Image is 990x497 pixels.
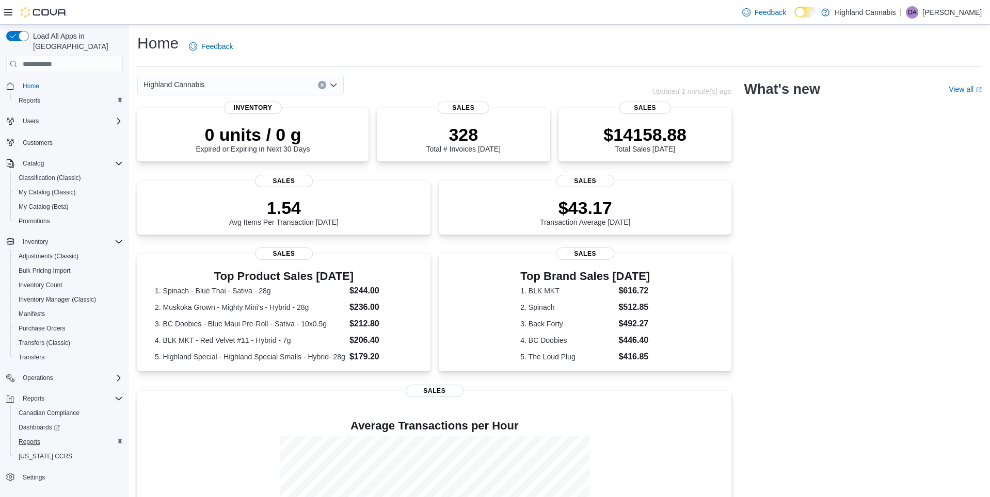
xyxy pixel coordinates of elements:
span: Purchase Orders [14,322,123,335]
span: Washington CCRS [14,450,123,462]
h1: Home [137,33,179,54]
dt: 4. BLK MKT - Red Velvet #11 - Hybrid - 7g [155,335,345,345]
span: Catalog [23,159,44,168]
span: Bulk Pricing Import [19,267,71,275]
a: Dashboards [14,421,64,434]
span: [US_STATE] CCRS [19,452,72,460]
a: View allExternal link [949,85,982,93]
button: My Catalog (Classic) [10,185,127,200]
span: Highland Cannabis [143,78,204,91]
button: Users [19,115,43,127]
button: Transfers [10,350,127,365]
span: Dashboards [19,423,60,432]
p: 0 units / 0 g [196,124,310,145]
button: Inventory [19,236,52,248]
a: Classification (Classic) [14,172,85,184]
span: Adjustments (Classic) [14,250,123,262]
button: Operations [19,372,57,384]
button: Catalog [19,157,48,170]
span: Transfers (Classic) [19,339,70,347]
span: Customers [23,139,53,147]
span: Classification (Classic) [14,172,123,184]
dt: 3. BC Doobies - Blue Maui Pre-Roll - Sativa - 10x0.5g [155,319,345,329]
span: My Catalog (Classic) [19,188,76,196]
a: Inventory Manager (Classic) [14,293,100,306]
span: Operations [19,372,123,384]
span: Inventory [224,102,282,114]
button: Manifests [10,307,127,321]
span: My Catalog (Beta) [14,201,123,213]
button: My Catalog (Beta) [10,200,127,214]
button: Catalog [2,156,127,171]
span: Bulk Pricing Import [14,264,123,277]
span: Users [19,115,123,127]
span: Settings [19,471,123,484]
span: Inventory [23,238,48,246]
p: [PERSON_NAME] [922,6,982,19]
dt: 5. The Loud Plug [520,352,614,362]
dt: 5. Highland Special - Highland Special Smalls - Hybrid- 28g [155,352,345,362]
a: Purchase Orders [14,322,70,335]
p: Updated 1 minute(s) ago [652,87,731,95]
dt: 3. Back Forty [520,319,614,329]
span: Inventory [19,236,123,248]
span: Users [23,117,39,125]
button: Classification (Classic) [10,171,127,185]
button: Open list of options [329,81,338,89]
a: Feedback [185,36,237,57]
span: Feedback [755,7,786,18]
button: Reports [2,391,127,406]
button: Inventory Count [10,278,127,292]
dd: $206.40 [349,334,413,346]
a: Canadian Compliance [14,407,84,419]
span: Sales [556,247,614,260]
span: Manifests [14,308,123,320]
div: Owen Allerton [906,6,918,19]
dt: 2. Muskoka Grown - Mighty Mini's - Hybrid - 28g [155,302,345,312]
dt: 1. Spinach - Blue Thai - Sativa - 28g [155,286,345,296]
a: Transfers [14,351,49,363]
button: Operations [2,371,127,385]
span: Sales [255,247,313,260]
svg: External link [976,87,982,93]
button: Adjustments (Classic) [10,249,127,263]
span: Transfers [19,353,44,361]
span: My Catalog (Classic) [14,186,123,198]
a: Inventory Count [14,279,67,291]
p: 1.54 [229,197,339,218]
dd: $416.85 [618,351,650,363]
a: Reports [14,94,44,107]
img: Cova [21,7,67,18]
a: Dashboards [10,420,127,435]
span: Reports [23,394,44,403]
span: Canadian Compliance [14,407,123,419]
dd: $244.00 [349,285,413,297]
span: Transfers (Classic) [14,337,123,349]
dd: $236.00 [349,301,413,313]
button: Users [2,114,127,128]
span: Sales [619,102,671,114]
dd: $446.40 [618,334,650,346]
span: Promotions [14,215,123,227]
a: Customers [19,137,57,149]
button: Bulk Pricing Import [10,263,127,278]
span: Sales [255,175,313,187]
input: Dark Mode [794,7,816,18]
span: Adjustments (Classic) [19,252,78,260]
span: Settings [23,473,45,482]
h3: Top Brand Sales [DATE] [520,270,650,283]
span: Catalog [19,157,123,170]
button: Canadian Compliance [10,406,127,420]
span: Reports [19,392,123,405]
span: Load All Apps in [GEOGRAPHIC_DATA] [29,31,123,52]
span: Manifests [19,310,45,318]
a: Promotions [14,215,54,227]
button: Home [2,78,127,93]
span: Feedback [201,41,233,52]
dd: $492.27 [618,318,650,330]
div: Total Sales [DATE] [603,124,686,153]
span: Sales [556,175,614,187]
span: Inventory Count [14,279,123,291]
a: Transfers (Classic) [14,337,74,349]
